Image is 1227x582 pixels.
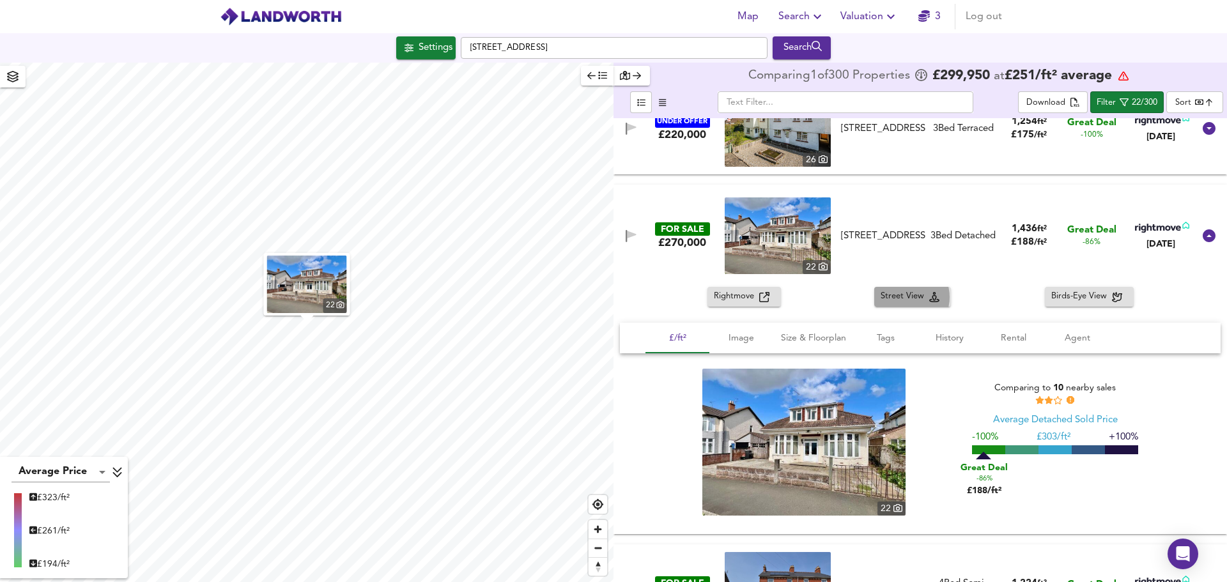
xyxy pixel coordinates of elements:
a: property thumbnail 22 [702,369,906,516]
span: ft² [1037,118,1047,126]
img: property thumbnail [702,369,906,516]
span: Agent [1053,330,1102,346]
svg: Show Details [1201,228,1217,243]
div: split button [1018,91,1088,113]
div: [DATE] [1132,238,1189,250]
img: logo [220,7,342,26]
span: Rental [989,330,1038,346]
span: at [994,70,1005,82]
span: £/ft² [653,330,702,346]
span: Great Deal [1067,116,1116,130]
span: Log out [966,8,1002,26]
div: Sort [1175,96,1191,109]
span: Great Deal [961,461,1008,474]
span: -100% [972,433,998,442]
div: £ 194/ft² [29,558,70,571]
button: Search [773,36,831,59]
span: +100% [1109,433,1138,442]
div: Run Your Search [773,36,831,59]
span: Search [778,8,825,26]
span: Map [732,8,763,26]
button: Search [773,4,830,29]
span: 1,254 [1012,117,1037,126]
div: UNDER OFFER [655,116,710,128]
button: Valuation [835,4,904,29]
div: 22 [877,502,906,516]
span: Reset bearing to north [589,558,607,576]
span: £ 251 / ft² average [1005,69,1112,82]
span: Street View [881,289,929,304]
span: Valuation [840,8,899,26]
div: £188/ft² [952,459,1016,497]
a: property thumbnail 22 [267,256,347,313]
img: property thumbnail [725,90,831,167]
div: 3 Bed Terraced [933,122,994,135]
div: Click to configure Search Settings [396,36,456,59]
button: property thumbnail 22 [264,253,350,316]
button: Street View [874,287,951,307]
span: £ 303/ft² [1037,433,1070,442]
div: 22 [323,298,347,313]
div: £ 261/ft² [29,525,70,537]
span: -100% [1081,130,1103,141]
div: FOR SALE£270,000 property thumbnail 22 [STREET_ADDRESS]3Bed Detached1,436ft²£188/ft²Great Deal-86... [613,287,1227,534]
div: FOR SALE£270,000 property thumbnail 22 [STREET_ADDRESS]3Bed Detached1,436ft²£188/ft²Great Deal-86... [613,185,1227,287]
div: 22/300 [1132,96,1157,111]
span: ft² [1037,225,1047,233]
span: / ft² [1034,238,1047,247]
div: 3 Bed Detached [930,229,996,243]
div: £ 323/ft² [29,491,70,504]
span: £ 188 [1011,238,1047,247]
span: Rightmove [714,289,759,304]
button: Rightmove [707,287,781,307]
button: Log out [961,4,1007,29]
div: £220,000 [658,128,706,142]
button: Zoom out [589,539,607,557]
div: Settings [419,40,452,56]
span: History [925,330,974,346]
button: 3 [909,4,950,29]
div: £270,000 [658,236,706,250]
img: property thumbnail [725,197,831,274]
div: Filter [1097,96,1116,111]
span: 1,436 [1012,224,1037,234]
span: Birds-Eye View [1051,289,1112,304]
input: Enter a location... [461,37,768,59]
span: -86% [1083,237,1100,248]
div: Elms Estate, Monkton Heathfield, Taunton, Somerset, TA2 8NZ [836,122,930,135]
span: Tags [861,330,910,346]
div: UNDER OFFER£220,000 property thumbnail 26 [STREET_ADDRESS]3Bed Terraced1,254ft²£175/ft²Great Deal... [613,82,1227,174]
a: property thumbnail 22 [725,197,831,274]
div: [STREET_ADDRESS] [841,229,925,243]
button: Zoom in [589,520,607,539]
div: Average Price [12,462,110,482]
div: Comparing to nearby sales [972,381,1138,406]
div: Search [776,40,828,56]
div: Eastwick Road, Taunton - NO onward chain!, TA2 7HU [836,229,930,243]
span: £ 299,950 [932,70,990,82]
span: £ 175 [1011,130,1047,140]
div: [DATE] [1132,130,1189,143]
button: Find my location [589,495,607,514]
button: Reset bearing to north [589,557,607,576]
a: property thumbnail 26 [725,90,831,167]
button: Settings [396,36,456,59]
span: -86% [976,474,992,484]
div: Download [1026,96,1065,111]
div: [STREET_ADDRESS] [841,122,925,135]
a: 3 [918,8,941,26]
button: Map [727,4,768,29]
span: Size & Floorplan [781,330,846,346]
span: / ft² [1034,131,1047,139]
span: Image [717,330,766,346]
button: Birds-Eye View [1045,287,1134,307]
div: Average Detached Sold Price [993,413,1118,427]
span: Great Deal [1067,224,1116,237]
div: Comparing 1 of 300 Properties [748,70,913,82]
svg: Show Details [1201,121,1217,136]
button: Download [1018,91,1088,113]
div: 22 [803,260,831,274]
div: Open Intercom Messenger [1168,539,1198,569]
